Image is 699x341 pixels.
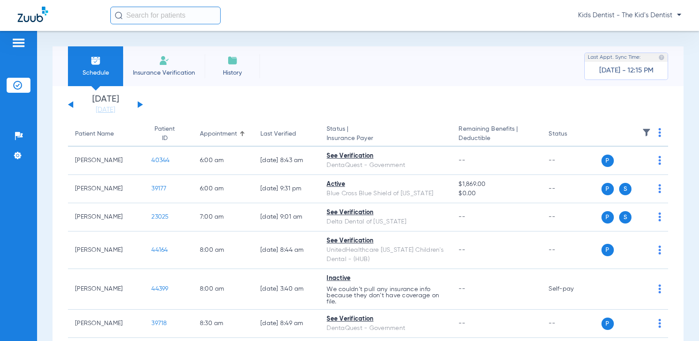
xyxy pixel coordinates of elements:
span: -- [458,214,465,220]
img: Zuub Logo [18,7,48,22]
span: S [619,211,631,224]
td: [DATE] 8:49 AM [253,310,319,338]
span: $0.00 [458,189,534,198]
div: Last Verified [260,129,312,139]
div: Delta Dental of [US_STATE] [327,217,444,227]
span: 44164 [151,247,168,253]
img: Search Icon [115,11,123,19]
img: last sync help info [658,54,665,61]
img: group-dot-blue.svg [658,156,661,165]
td: -- [541,231,601,269]
span: [DATE] - 12:15 PM [599,66,654,75]
td: [DATE] 8:43 AM [253,147,319,175]
img: group-dot-blue.svg [658,246,661,254]
span: 39718 [151,320,167,326]
span: Kids Dentist - The Kid's Dentist [578,11,681,20]
p: We couldn’t pull any insurance info because they don’t have coverage on file. [327,286,444,305]
th: Remaining Benefits | [451,122,541,147]
span: 40344 [151,157,169,163]
img: group-dot-blue.svg [658,284,661,293]
td: Self-pay [541,269,601,310]
div: Patient Name [75,129,137,139]
div: Appointment [200,129,246,139]
td: [DATE] 9:31 PM [253,175,319,203]
span: 44399 [151,286,168,292]
span: 23025 [151,214,169,220]
span: $1,869.00 [458,180,534,189]
span: Insurance Verification [130,68,198,77]
a: [DATE] [79,106,132,114]
input: Search for patients [110,7,221,24]
span: Deductible [458,134,534,143]
td: [PERSON_NAME] [68,231,144,269]
div: DentaQuest - Government [327,161,444,170]
div: See Verification [327,236,444,246]
span: -- [458,247,465,253]
div: See Verification [327,314,444,324]
td: 8:30 AM [193,310,253,338]
td: -- [541,175,601,203]
img: Manual Insurance Verification [159,55,169,66]
span: 39177 [151,186,166,192]
img: group-dot-blue.svg [658,128,661,137]
span: S [619,183,631,195]
td: 8:00 AM [193,231,253,269]
div: UnitedHealthcare [US_STATE] Children's Dental - (HUB) [327,246,444,264]
td: [DATE] 8:44 AM [253,231,319,269]
div: Active [327,180,444,189]
td: 7:00 AM [193,203,253,231]
td: [PERSON_NAME] [68,269,144,310]
div: Inactive [327,274,444,283]
td: -- [541,203,601,231]
td: [PERSON_NAME] [68,203,144,231]
td: [PERSON_NAME] [68,147,144,175]
td: 6:00 AM [193,175,253,203]
div: Patient ID [151,125,177,143]
span: -- [458,320,465,326]
td: [DATE] 3:40 AM [253,269,319,310]
img: filter.svg [642,128,651,137]
td: 6:00 AM [193,147,253,175]
li: [DATE] [79,95,132,114]
div: Appointment [200,129,237,139]
img: Schedule [90,55,101,66]
span: P [601,244,614,256]
span: Schedule [75,68,116,77]
span: P [601,155,614,167]
div: Patient ID [151,125,185,143]
th: Status [541,122,601,147]
div: See Verification [327,152,444,161]
img: History [227,55,238,66]
span: Insurance Payer [327,134,444,143]
td: [PERSON_NAME] [68,175,144,203]
img: group-dot-blue.svg [658,184,661,193]
td: [DATE] 9:01 AM [253,203,319,231]
div: Last Verified [260,129,296,139]
span: -- [458,286,465,292]
img: hamburger-icon [11,38,26,48]
th: Status | [319,122,451,147]
iframe: Chat Widget [655,299,699,341]
span: P [601,183,614,195]
div: Patient Name [75,129,114,139]
span: Last Appt. Sync Time: [588,53,641,62]
img: group-dot-blue.svg [658,212,661,221]
div: Blue Cross Blue Shield of [US_STATE] [327,189,444,198]
div: See Verification [327,208,444,217]
td: [PERSON_NAME] [68,310,144,338]
span: P [601,211,614,224]
div: DentaQuest - Government [327,324,444,333]
td: -- [541,147,601,175]
span: -- [458,157,465,163]
span: P [601,318,614,330]
td: -- [541,310,601,338]
td: 8:00 AM [193,269,253,310]
span: History [211,68,253,77]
